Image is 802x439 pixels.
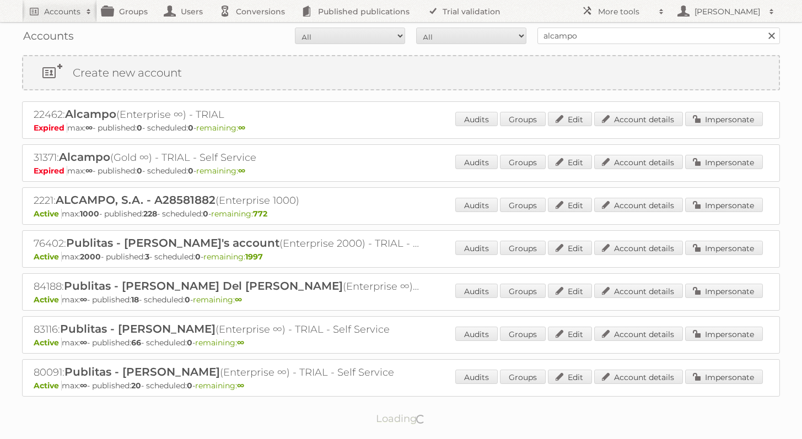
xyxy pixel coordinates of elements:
strong: 0 [187,338,192,348]
strong: 18 [131,295,139,305]
h2: 76402: (Enterprise 2000) - TRIAL - Self Service [34,236,419,251]
a: Account details [594,284,683,298]
p: max: - published: - scheduled: - [34,209,768,219]
span: remaining: [195,381,244,391]
span: remaining: [203,252,263,262]
a: Audits [455,284,498,298]
a: Account details [594,112,683,126]
strong: ∞ [237,381,244,391]
span: Alcampo [65,107,116,121]
a: Edit [548,241,592,255]
strong: ∞ [235,295,242,305]
h2: [PERSON_NAME] [692,6,763,17]
p: max: - published: - scheduled: - [34,252,768,262]
span: Expired [34,123,67,133]
strong: 2000 [80,252,101,262]
p: max: - published: - scheduled: - [34,295,768,305]
span: Active [34,338,62,348]
a: Edit [548,155,592,169]
strong: ∞ [85,166,93,176]
strong: 0 [203,209,208,219]
span: Active [34,295,62,305]
a: Audits [455,112,498,126]
p: max: - published: - scheduled: - [34,166,768,176]
a: Account details [594,155,683,169]
a: Edit [548,370,592,384]
h2: 22462: (Enterprise ∞) - TRIAL [34,107,419,122]
strong: 0 [137,166,142,176]
a: Edit [548,198,592,212]
h2: 83116: (Enterprise ∞) - TRIAL - Self Service [34,322,419,337]
a: Edit [548,284,592,298]
span: Expired [34,166,67,176]
h2: More tools [598,6,653,17]
a: Edit [548,112,592,126]
a: Impersonate [685,155,763,169]
span: Publitas - [PERSON_NAME]'s account [66,236,279,250]
span: Alcampo [59,150,110,164]
h2: 31371: (Gold ∞) - TRIAL - Self Service [34,150,419,165]
strong: 0 [187,381,192,391]
p: max: - published: - scheduled: - [34,381,768,391]
a: Groups [500,241,546,255]
strong: 0 [188,166,193,176]
a: Impersonate [685,198,763,212]
span: Publitas - [PERSON_NAME] [60,322,216,335]
strong: ∞ [80,295,87,305]
strong: ∞ [80,381,87,391]
strong: 0 [195,252,201,262]
span: remaining: [196,123,245,133]
a: Impersonate [685,327,763,341]
strong: 3 [145,252,149,262]
span: Active [34,381,62,391]
a: Impersonate [685,370,763,384]
h2: 2221: (Enterprise 1000) [34,193,419,208]
h2: Accounts [44,6,80,17]
a: Audits [455,198,498,212]
strong: ∞ [238,123,245,133]
span: remaining: [196,166,245,176]
strong: 0 [188,123,193,133]
a: Account details [594,327,683,341]
p: Loading [341,408,461,430]
a: Impersonate [685,112,763,126]
a: Edit [548,327,592,341]
strong: ∞ [85,123,93,133]
a: Account details [594,241,683,255]
p: max: - published: - scheduled: - [34,123,768,133]
a: Account details [594,370,683,384]
a: Create new account [23,56,779,89]
span: Active [34,252,62,262]
span: remaining: [211,209,267,219]
a: Groups [500,198,546,212]
span: Active [34,209,62,219]
a: Audits [455,370,498,384]
h2: 80091: (Enterprise ∞) - TRIAL - Self Service [34,365,419,380]
span: remaining: [193,295,242,305]
a: Groups [500,284,546,298]
strong: 228 [143,209,157,219]
a: Groups [500,155,546,169]
a: Impersonate [685,241,763,255]
strong: 1000 [80,209,99,219]
strong: 1997 [245,252,263,262]
a: Audits [455,241,498,255]
a: Account details [594,198,683,212]
strong: 20 [131,381,141,391]
a: Groups [500,370,546,384]
strong: 0 [137,123,142,133]
strong: 772 [253,209,267,219]
span: ALCAMPO, S.A. - A28581882 [56,193,216,207]
span: Publitas - [PERSON_NAME] Del [PERSON_NAME] [64,279,343,292]
h2: 84188: (Enterprise ∞) - TRIAL - Self Service [34,279,419,294]
strong: ∞ [238,166,245,176]
a: Impersonate [685,284,763,298]
a: Audits [455,155,498,169]
strong: ∞ [237,338,244,348]
strong: 66 [131,338,141,348]
a: Groups [500,327,546,341]
span: remaining: [195,338,244,348]
a: Groups [500,112,546,126]
strong: ∞ [80,338,87,348]
strong: 0 [185,295,190,305]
